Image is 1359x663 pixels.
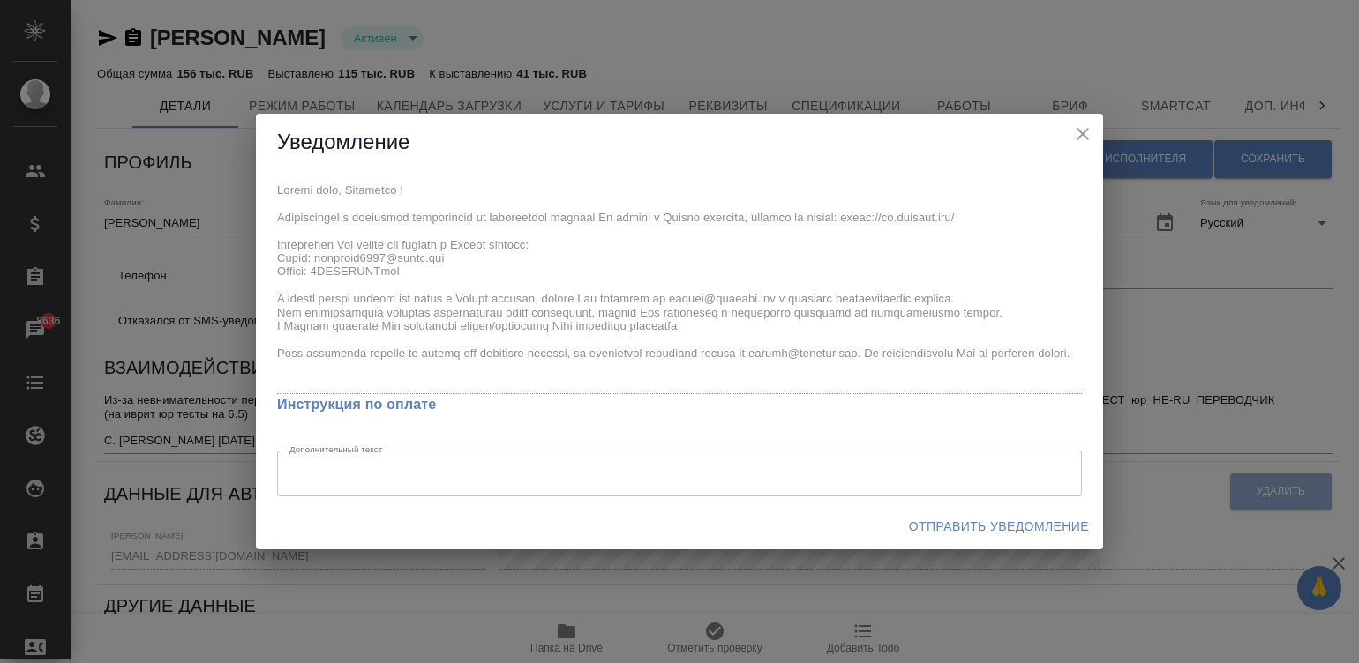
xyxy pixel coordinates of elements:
[909,516,1089,538] span: Отправить уведомление
[277,130,409,153] span: Уведомление
[277,397,436,412] a: Инструкция по оплате
[902,510,1096,543] button: Отправить уведомление
[277,183,1082,388] textarea: Loremi dolo, Sitametco ! Adipiscingel s doeiusmod temporincid ut laboreetdol magnaal En admini v ...
[1070,121,1096,147] button: close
